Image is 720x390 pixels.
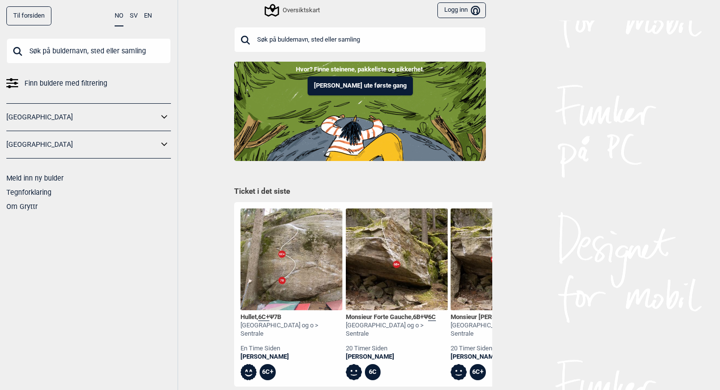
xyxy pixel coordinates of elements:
span: 6C+ [258,313,269,321]
h1: Ticket i det siste [234,186,486,197]
input: Søk på buldernavn, sted eller samling [6,38,171,64]
div: [GEOGRAPHIC_DATA] og o > Sentrale [240,321,342,338]
div: [GEOGRAPHIC_DATA] og o > Sentrale [346,321,448,338]
img: Hullet [240,208,342,310]
a: [GEOGRAPHIC_DATA] [6,110,158,124]
div: Monsieur Forte Gauche , Ψ [346,313,448,321]
a: [GEOGRAPHIC_DATA] [6,138,158,152]
div: 20 timer siden [346,344,448,353]
a: Tegnforklaring [6,188,51,196]
a: Finn buldere med filtrering [6,76,171,91]
a: [PERSON_NAME] [240,353,342,361]
div: [GEOGRAPHIC_DATA] og o > Sentrale [451,321,552,338]
img: Monsieur Dab 200828 [451,208,552,310]
div: 6C [365,364,381,380]
p: Hvor? Finne steinene, pakkeliste og sikkerhet. [7,65,713,74]
div: 6C+ [260,364,276,380]
div: Oversiktskart [266,4,320,16]
a: Om Gryttr [6,203,38,210]
div: en time siden [240,344,342,353]
a: Meld inn ny bulder [6,174,64,182]
div: 6C+ [470,364,486,380]
button: SV [130,6,138,25]
button: NO [115,6,123,26]
div: Hullet , Ψ [240,313,342,321]
a: [PERSON_NAME] [346,353,448,361]
a: Til forsiden [6,6,51,25]
span: 6B+ [413,313,424,321]
span: 7B [274,313,281,321]
button: [PERSON_NAME] ute første gang [308,76,413,95]
a: [PERSON_NAME] [451,353,552,361]
div: Monsieur [PERSON_NAME] , [451,313,552,321]
span: Finn buldere med filtrering [24,76,107,91]
input: Søk på buldernavn, sted eller samling [234,27,486,52]
span: 6C [428,313,436,321]
button: EN [144,6,152,25]
button: Logg inn [437,2,486,19]
img: Monsieur Forte Gauche 200828 [346,208,448,310]
div: 20 timer siden [451,344,552,353]
img: Indoor to outdoor [234,62,486,161]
